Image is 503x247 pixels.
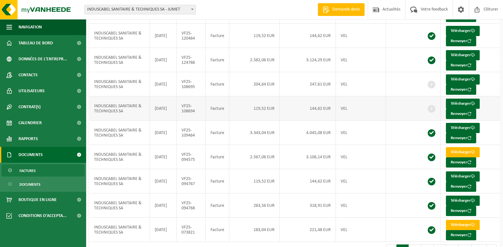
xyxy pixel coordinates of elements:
[336,48,386,72] td: VEL
[177,193,206,218] td: VF25-094768
[318,3,365,16] a: Demande devis
[18,99,41,115] span: Contrat(s)
[206,169,229,193] td: Facture
[446,60,476,71] button: Renvoyer
[229,193,280,218] td: 263,56 EUR
[19,165,36,177] span: Factures
[2,164,85,176] a: Factures
[150,24,177,48] td: [DATE]
[229,169,280,193] td: 119,52 EUR
[446,157,476,168] button: Renvoyer
[229,72,280,96] td: 204,64 EUR
[150,48,177,72] td: [DATE]
[89,218,150,242] td: INDUSCABEL SANITAIRE & TECHNIQUES SA
[150,218,177,242] td: [DATE]
[206,193,229,218] td: Facture
[446,26,480,36] a: Télécharger
[206,145,229,169] td: Facture
[177,24,206,48] td: VF25-120464
[206,24,229,48] td: Facture
[18,147,43,163] span: Documents
[18,115,42,131] span: Calendrier
[18,83,45,99] span: Utilisateurs
[89,121,150,145] td: INDUSCABEL SANITAIRE & TECHNIQUES SA
[280,96,336,121] td: 144,62 EUR
[229,121,280,145] td: 3.343,04 EUR
[18,35,53,51] span: Tableau de bord
[446,171,480,182] a: Télécharger
[336,121,386,145] td: VEL
[336,193,386,218] td: VEL
[446,206,476,216] button: Renvoyer
[177,96,206,121] td: VF25-108694
[177,145,206,169] td: VF25-094575
[446,36,476,46] button: Renvoyer
[229,145,280,169] td: 2.567,06 EUR
[150,121,177,145] td: [DATE]
[336,145,386,169] td: VEL
[229,48,280,72] td: 2.582,06 EUR
[89,24,150,48] td: INDUSCABEL SANITAIRE & TECHNIQUES SA
[280,48,336,72] td: 3.124,29 EUR
[89,169,150,193] td: INDUSCABEL SANITAIRE & TECHNIQUES SA
[446,147,480,157] a: Télécharger
[446,220,480,230] a: Télécharger
[89,193,150,218] td: INDUSCABEL SANITAIRE & TECHNIQUES SA
[18,208,67,224] span: Conditions d'accepta...
[280,193,336,218] td: 318,91 EUR
[446,133,476,143] button: Renvoyer
[206,96,229,121] td: Facture
[177,218,206,242] td: VF25-073821
[206,121,229,145] td: Facture
[206,72,229,96] td: Facture
[18,51,67,67] span: Données de l'entrepr...
[89,72,150,96] td: INDUSCABEL SANITAIRE & TECHNIQUES SA
[177,121,206,145] td: VF25-109464
[336,169,386,193] td: VEL
[19,178,41,191] span: Documents
[150,193,177,218] td: [DATE]
[150,145,177,169] td: [DATE]
[150,72,177,96] td: [DATE]
[336,72,386,96] td: VEL
[229,24,280,48] td: 119,52 EUR
[229,96,280,121] td: 119,52 EUR
[18,192,57,208] span: Boutique en ligne
[177,72,206,96] td: VF25-108695
[85,5,196,14] span: INDUSCABEL SANITAIRE & TECHNIQUES SA - JUMET
[280,72,336,96] td: 247,61 EUR
[446,74,480,85] a: Télécharger
[446,196,480,206] a: Télécharger
[206,48,229,72] td: Facture
[280,169,336,193] td: 144,62 EUR
[446,182,476,192] button: Renvoyer
[446,50,480,60] a: Télécharger
[446,99,480,109] a: Télécharger
[150,96,177,121] td: [DATE]
[280,24,336,48] td: 144,62 EUR
[280,121,336,145] td: 4.045,08 EUR
[280,145,336,169] td: 3.106,14 EUR
[18,67,38,83] span: Contacts
[18,19,42,35] span: Navigation
[89,145,150,169] td: INDUSCABEL SANITAIRE & TECHNIQUES SA
[2,178,85,190] a: Documents
[446,123,480,133] a: Télécharger
[331,6,361,13] span: Demande devis
[177,169,206,193] td: VF25-094767
[280,218,336,242] td: 221,48 EUR
[336,24,386,48] td: VEL
[446,109,476,119] button: Renvoyer
[150,169,177,193] td: [DATE]
[336,218,386,242] td: VEL
[206,218,229,242] td: Facture
[84,5,196,14] span: INDUSCABEL SANITAIRE & TECHNIQUES SA - JUMET
[89,48,150,72] td: INDUSCABEL SANITAIRE & TECHNIQUES SA
[177,48,206,72] td: VF25-124788
[446,85,476,95] button: Renvoyer
[18,131,38,147] span: Rapports
[336,96,386,121] td: VEL
[89,96,150,121] td: INDUSCABEL SANITAIRE & TECHNIQUES SA
[229,218,280,242] td: 183,04 EUR
[446,230,476,240] button: Renvoyer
